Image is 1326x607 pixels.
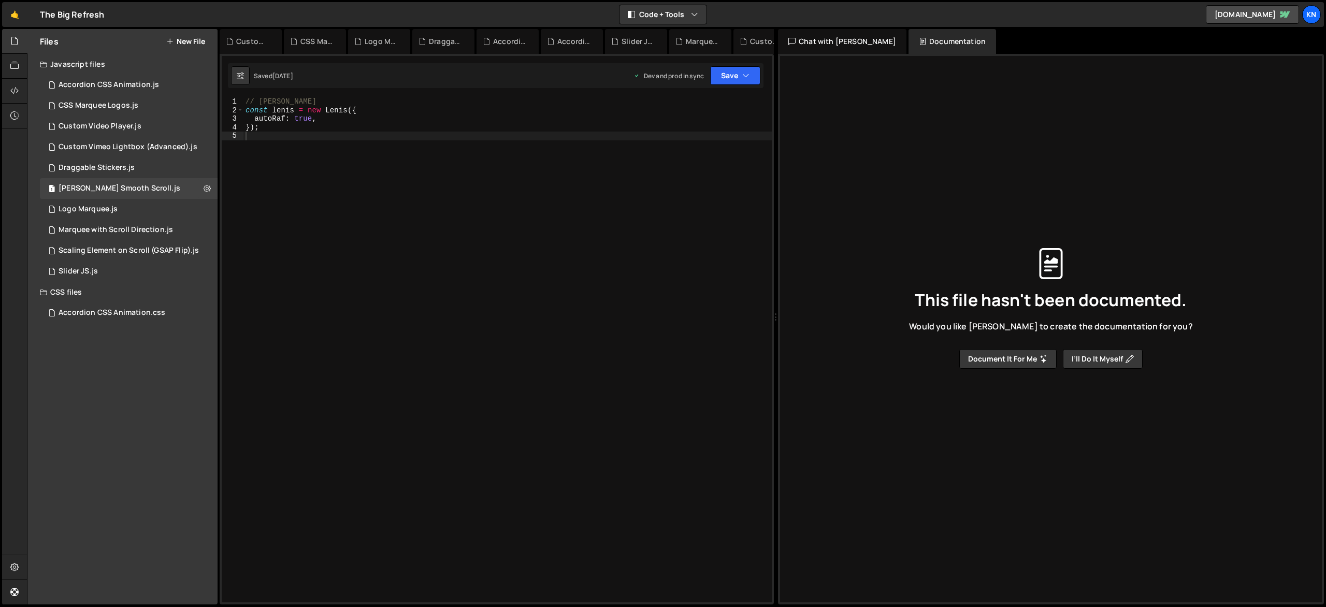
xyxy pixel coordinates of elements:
[272,71,293,80] div: [DATE]
[915,292,1187,308] span: This file hasn't been documented.
[59,163,135,172] div: Draggable Stickers.js
[40,95,218,116] div: 15502/41302.js
[40,36,59,47] h2: Files
[710,66,760,85] button: Save
[778,29,906,54] div: Chat with [PERSON_NAME]
[557,36,590,47] div: Accordion CSS Animation.js
[222,106,243,115] div: 2
[59,142,197,152] div: Custom Vimeo Lightbox (Advanced).js
[222,132,243,140] div: 5
[59,308,165,317] div: Accordion CSS Animation.css
[40,157,218,178] div: 15502/41096.js
[59,205,118,214] div: Logo Marquee.js
[40,178,218,199] div: 15502/40930.js
[40,220,218,240] div: 15502/40939.js
[2,2,27,27] a: 🤙
[222,123,243,132] div: 4
[166,37,205,46] button: New File
[40,137,218,157] div: 15502/40933.js
[1206,5,1299,24] a: [DOMAIN_NAME]
[1063,349,1143,369] button: I’ll do it myself
[254,71,293,80] div: Saved
[59,246,199,255] div: Scaling Element on Scroll (GSAP Flip).js
[959,349,1057,369] button: Document it for me
[222,97,243,106] div: 1
[40,199,218,220] div: 15502/41187.js
[59,225,173,235] div: Marquee with Scroll Direction.js
[27,54,218,75] div: Javascript files
[633,71,704,80] div: Dev and prod in sync
[750,36,783,47] div: Custom Vimeo Lightbox (Advanced).js
[40,116,218,137] div: 15502/42032.js
[59,80,159,90] div: Accordion CSS Animation.js
[300,36,334,47] div: CSS Marquee Logos.js
[909,29,996,54] div: Documentation
[59,101,138,110] div: CSS Marquee Logos.js
[40,8,104,21] div: The Big Refresh
[40,75,218,95] div: 15502/41021.js
[40,261,218,282] div: 15502/41017.js
[40,240,219,261] div: 15502/40928.js
[365,36,398,47] div: Logo Marquee.js
[40,302,218,323] div: 15502/41022.css
[622,36,655,47] div: Slider JS.js
[236,36,269,47] div: Custom Video Player.js
[49,185,55,194] span: 1
[686,36,719,47] div: Marquee with Scroll Direction.js
[493,36,526,47] div: Accordion CSS Animation.css
[59,267,98,276] div: Slider JS.js
[27,282,218,302] div: CSS files
[619,5,707,24] button: Code + Tools
[1302,5,1321,24] a: Kn
[222,114,243,123] div: 3
[59,122,141,131] div: Custom Video Player.js
[59,184,180,193] div: [PERSON_NAME] Smooth Scroll.js
[909,321,1192,332] span: Would you like [PERSON_NAME] to create the documentation for you?
[429,36,462,47] div: Draggable Stickers.js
